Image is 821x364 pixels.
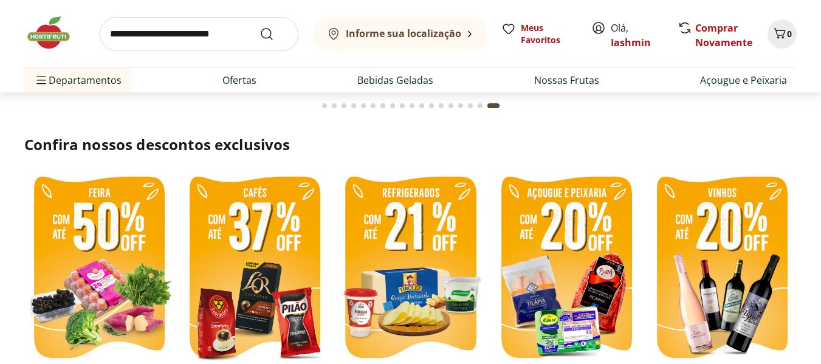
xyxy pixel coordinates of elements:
[388,91,397,120] button: Go to page 8 from fs-carousel
[407,91,417,120] button: Go to page 10 from fs-carousel
[346,27,461,40] b: Informe sua localização
[475,91,485,120] button: Go to page 17 from fs-carousel
[700,73,787,88] a: Açougue e Peixaria
[465,91,475,120] button: Go to page 16 from fs-carousel
[222,73,256,88] a: Ofertas
[501,22,577,46] a: Meus Favoritos
[695,21,752,49] a: Comprar Novamente
[329,91,339,120] button: Go to page 2 from fs-carousel
[320,91,329,120] button: Go to page 1 from fs-carousel
[368,91,378,120] button: Go to page 6 from fs-carousel
[427,91,436,120] button: Go to page 12 from fs-carousel
[787,28,792,39] span: 0
[768,19,797,49] button: Carrinho
[313,17,487,51] button: Informe sua localização
[521,22,577,46] span: Meus Favoritos
[24,15,85,51] img: Hortifruti
[34,66,122,95] span: Departamentos
[339,91,349,120] button: Go to page 3 from fs-carousel
[259,27,289,41] button: Submit Search
[436,91,446,120] button: Go to page 13 from fs-carousel
[417,91,427,120] button: Go to page 11 from fs-carousel
[534,73,599,88] a: Nossas Frutas
[34,66,49,95] button: Menu
[611,36,651,49] a: Iashmin
[611,21,665,50] span: Olá,
[24,135,797,154] h2: Confira nossos descontos exclusivos
[456,91,465,120] button: Go to page 15 from fs-carousel
[397,91,407,120] button: Go to page 9 from fs-carousel
[378,91,388,120] button: Go to page 7 from fs-carousel
[357,73,433,88] a: Bebidas Geladas
[359,91,368,120] button: Go to page 5 from fs-carousel
[446,91,456,120] button: Go to page 14 from fs-carousel
[100,17,298,51] input: search
[349,91,359,120] button: Go to page 4 from fs-carousel
[485,91,502,120] button: Current page from fs-carousel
